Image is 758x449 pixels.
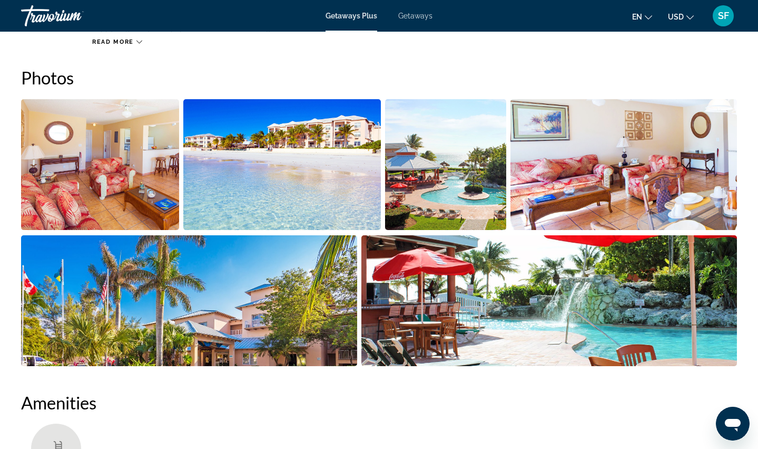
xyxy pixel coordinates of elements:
span: en [632,13,642,21]
a: Getaways [398,12,432,20]
button: Open full-screen image slider [361,235,737,367]
button: Open full-screen image slider [21,235,357,367]
button: Read more [92,38,142,46]
button: Open full-screen image slider [21,99,179,231]
span: SF [718,11,729,21]
span: Read more [92,39,134,45]
iframe: Button to launch messaging window [716,407,750,441]
button: Open full-screen image slider [183,99,381,231]
button: Change currency [668,9,694,24]
button: User Menu [710,5,737,27]
button: Change language [632,9,652,24]
a: Getaways Plus [326,12,377,20]
h2: Amenities [21,392,737,413]
h2: Photos [21,67,737,88]
span: USD [668,13,684,21]
button: Open full-screen image slider [385,99,506,231]
button: Open full-screen image slider [510,99,737,231]
a: Travorium [21,2,126,30]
